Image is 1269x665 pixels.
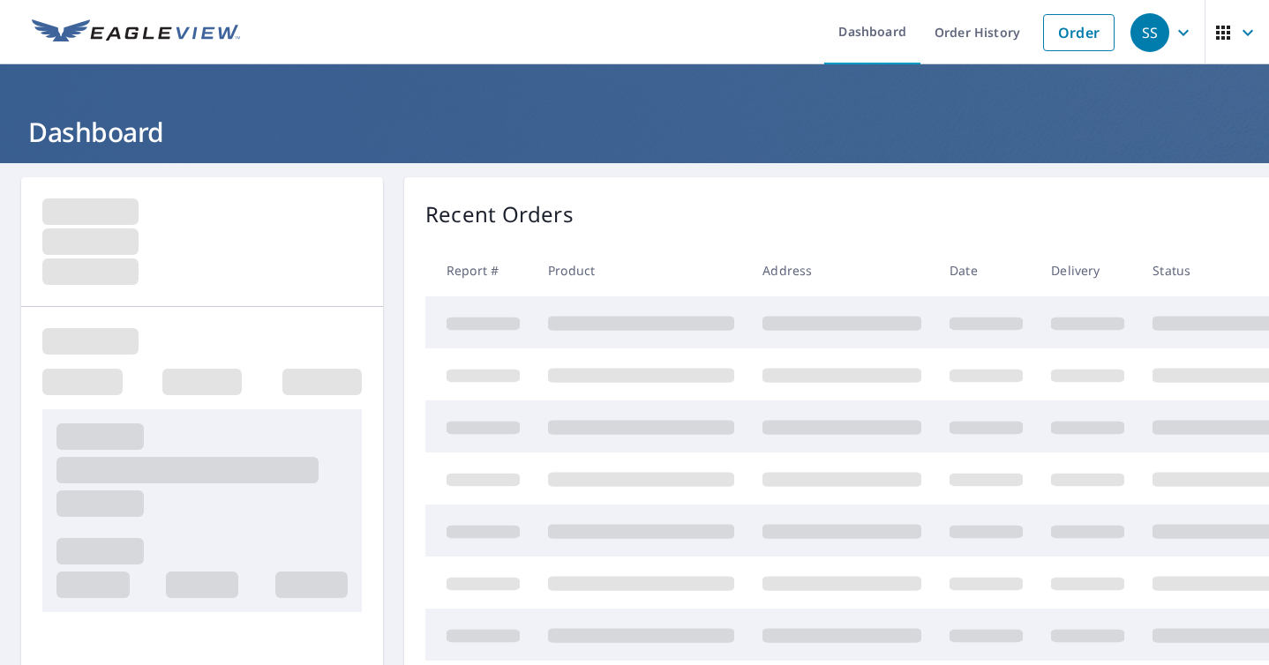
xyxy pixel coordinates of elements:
[534,244,748,296] th: Product
[1043,14,1115,51] a: Order
[21,114,1248,150] h1: Dashboard
[1037,244,1138,296] th: Delivery
[425,198,574,230] p: Recent Orders
[1130,13,1169,52] div: SS
[935,244,1037,296] th: Date
[425,244,534,296] th: Report #
[748,244,935,296] th: Address
[32,19,240,46] img: EV Logo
